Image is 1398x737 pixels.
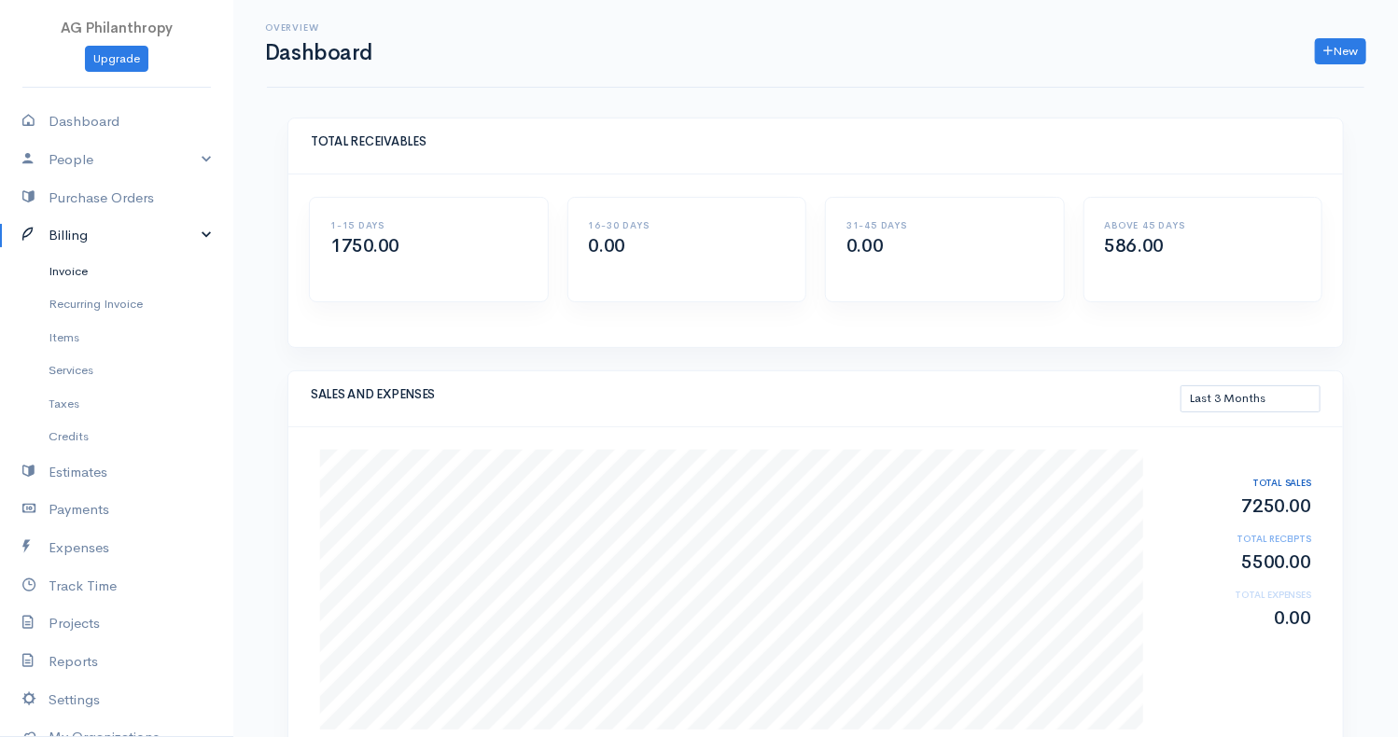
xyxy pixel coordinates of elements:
h6: TOTAL EXPENSES [1162,590,1311,600]
h6: 31-45 DAYS [846,220,1043,230]
span: AG Philanthropy [61,19,173,36]
span: 1750.00 [330,234,399,257]
h1: Dashboard [265,41,372,64]
h6: 1-15 DAYS [330,220,527,230]
h6: TOTAL RECEIPTS [1162,534,1311,544]
h2: 5500.00 [1162,552,1311,573]
h2: 7250.00 [1162,496,1311,517]
span: 586.00 [1105,234,1165,257]
h6: ABOVE 45 DAYS [1105,220,1302,230]
h2: 0.00 [1162,608,1311,629]
h5: TOTAL RECEIVABLES [311,135,1321,148]
a: Upgrade [85,46,148,73]
h6: TOTAL SALES [1162,478,1311,488]
h6: Overview [265,22,372,33]
h5: SALES AND EXPENSES [311,388,1181,401]
span: 0.00 [589,234,625,257]
a: New [1315,38,1366,65]
h6: 16-30 DAYS [589,220,786,230]
span: 0.00 [846,234,883,257]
